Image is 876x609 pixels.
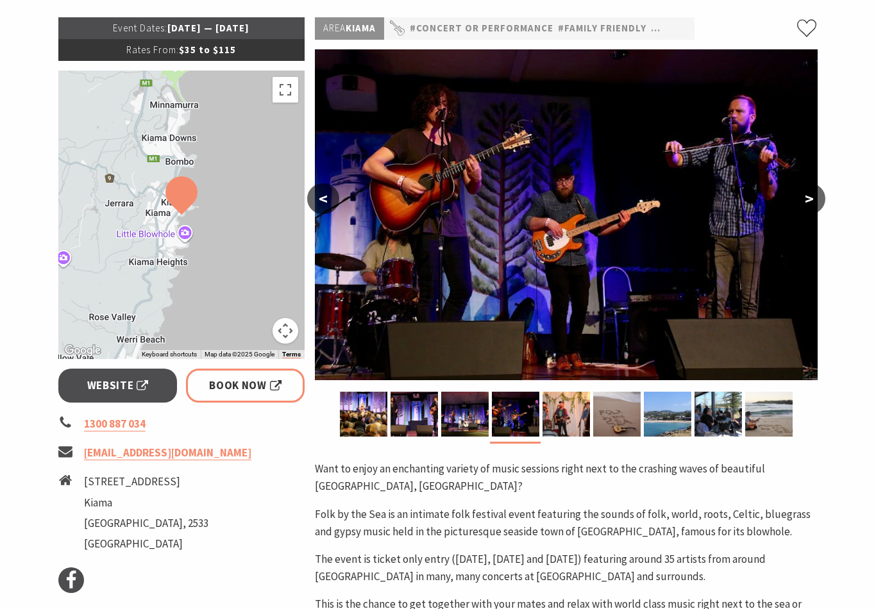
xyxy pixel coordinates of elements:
[558,21,646,37] a: #Family Friendly
[62,342,104,359] a: Click to see this area on Google Maps
[340,392,387,437] img: Folk by the Sea - Showground Pavilion
[87,377,149,394] span: Website
[323,22,346,34] span: Area
[209,377,282,394] span: Book Now
[543,392,590,437] img: Showground Pavilion
[315,506,818,540] p: Folk by the Sea is an intimate folk festival event featuring the sounds of folk, world, roots, Ce...
[62,342,104,359] img: Google
[273,77,298,103] button: Toggle fullscreen view
[84,446,251,460] a: [EMAIL_ADDRESS][DOMAIN_NAME]
[391,392,438,437] img: Showground Pavilion
[315,551,818,585] p: The event is ticket only entry ([DATE], [DATE] and [DATE]) featuring around 35 artists from aroun...
[315,17,384,40] p: Kiama
[793,183,825,214] button: >
[307,183,339,214] button: <
[113,22,167,34] span: Event Dates:
[84,417,146,431] a: 1300 887 034
[58,369,177,403] a: Website
[58,17,305,39] p: [DATE] — [DATE]
[695,392,742,437] img: KIAMA FOLK by the SEA
[315,49,818,380] img: Showground Pavilion
[84,515,208,532] li: [GEOGRAPHIC_DATA], 2533
[205,351,274,358] span: Map data ©2025 Google
[186,369,305,403] a: Book Now
[84,535,208,553] li: [GEOGRAPHIC_DATA]
[142,350,197,359] button: Keyboard shortcuts
[441,392,489,437] img: Showground Pavilion
[651,21,708,37] a: #Featured
[84,494,208,512] li: Kiama
[745,392,793,437] img: KIAMA FOLK by the SEA
[593,392,641,437] img: KIAMA FOLK by the SEA
[84,473,208,490] li: [STREET_ADDRESS]
[282,351,301,358] a: Terms (opens in new tab)
[58,39,305,61] p: $35 to $115
[273,318,298,344] button: Map camera controls
[492,392,539,437] img: Showground Pavilion
[126,44,179,56] span: Rates From:
[315,460,818,495] p: Want to enjoy an enchanting variety of music sessions right next to the crashing waves of beautif...
[644,392,691,437] img: KIAMA FOLK by the SEA
[410,21,553,37] a: #Concert or Performance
